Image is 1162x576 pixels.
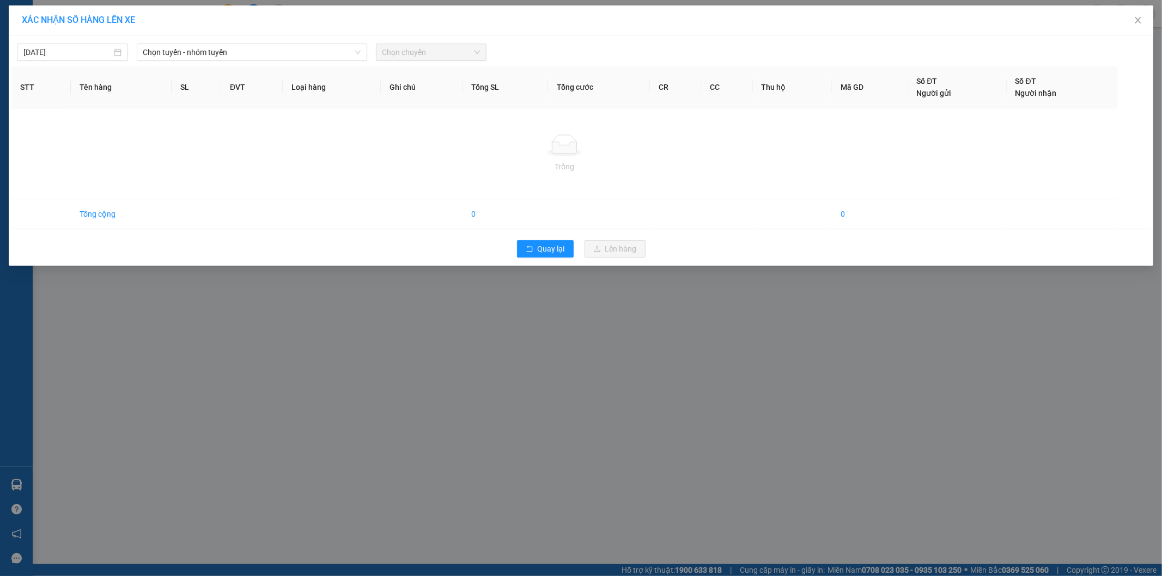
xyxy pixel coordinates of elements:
[463,66,549,108] th: Tổng SL
[9,35,96,48] div: CÔ HỒNG
[11,66,71,108] th: STT
[71,66,172,108] th: Tên hàng
[355,49,361,56] span: down
[20,161,1109,173] div: Trống
[526,245,533,254] span: rollback
[1134,16,1142,24] span: close
[585,240,646,258] button: uploadLên hàng
[1015,89,1057,97] span: Người nhận
[9,9,96,35] div: VP [PERSON_NAME]
[172,66,221,108] th: SL
[221,66,283,108] th: ĐVT
[650,66,701,108] th: CR
[463,199,549,229] td: 0
[1123,5,1153,36] button: Close
[104,10,130,22] span: Nhận:
[143,44,361,60] span: Chọn tuyến - nhóm tuyến
[832,199,908,229] td: 0
[104,35,178,48] div: KHÔI
[382,44,480,60] span: Chọn chuyến
[917,77,938,85] span: Số ĐT
[832,66,908,108] th: Mã GD
[23,46,112,58] input: 14/09/2025
[701,66,752,108] th: CC
[538,243,565,255] span: Quay lại
[517,240,574,258] button: rollbackQuay lại
[753,66,832,108] th: Thu hộ
[9,10,26,22] span: Gửi:
[548,66,650,108] th: Tổng cước
[1015,77,1036,85] span: Số ĐT
[8,71,25,83] span: CR :
[283,66,380,108] th: Loại hàng
[22,15,135,25] span: XÁC NHẬN SỐ HÀNG LÊN XE
[917,89,952,97] span: Người gửi
[381,66,463,108] th: Ghi chú
[8,70,98,83] div: 30.000
[71,199,172,229] td: Tổng cộng
[104,9,178,35] div: VP Bình Triệu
